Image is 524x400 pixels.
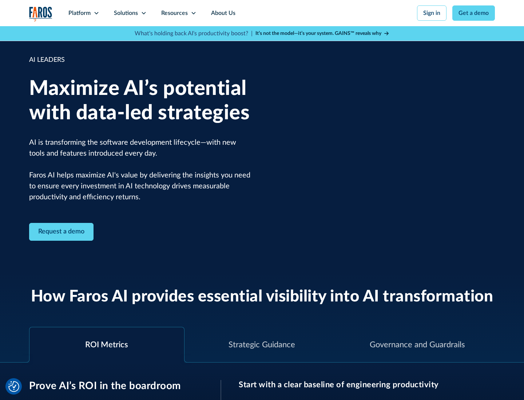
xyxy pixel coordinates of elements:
p: AI is transforming the software development lifecycle—with new tools and features introduced ever... [29,137,251,203]
div: ROI Metrics [85,339,128,351]
p: What's holding back AI's productivity boost? | [135,29,253,38]
div: AI LEADERS [29,55,251,65]
img: Revisit consent button [8,381,19,392]
div: Governance and Guardrails [370,339,465,351]
div: Resources [161,9,188,17]
div: Strategic Guidance [229,339,295,351]
a: It’s not the model—it’s your system. GAINS™ reveals why [255,30,389,37]
img: Logo of the analytics and reporting company Faros. [29,7,52,21]
div: Platform [68,9,91,17]
h1: Maximize AI’s potential with data-led strategies [29,77,251,125]
a: Sign in [417,5,446,21]
div: Solutions [114,9,138,17]
button: Cookie Settings [8,381,19,392]
h3: Start with a clear baseline of engineering productivity [239,380,495,389]
a: Get a demo [452,5,495,21]
h2: How Faros AI provides essential visibility into AI transformation [31,287,493,307]
a: Contact Modal [29,223,94,241]
strong: It’s not the model—it’s your system. GAINS™ reveals why [255,31,381,36]
a: home [29,7,52,21]
h3: Prove AI’s ROI in the boardroom [29,380,203,392]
